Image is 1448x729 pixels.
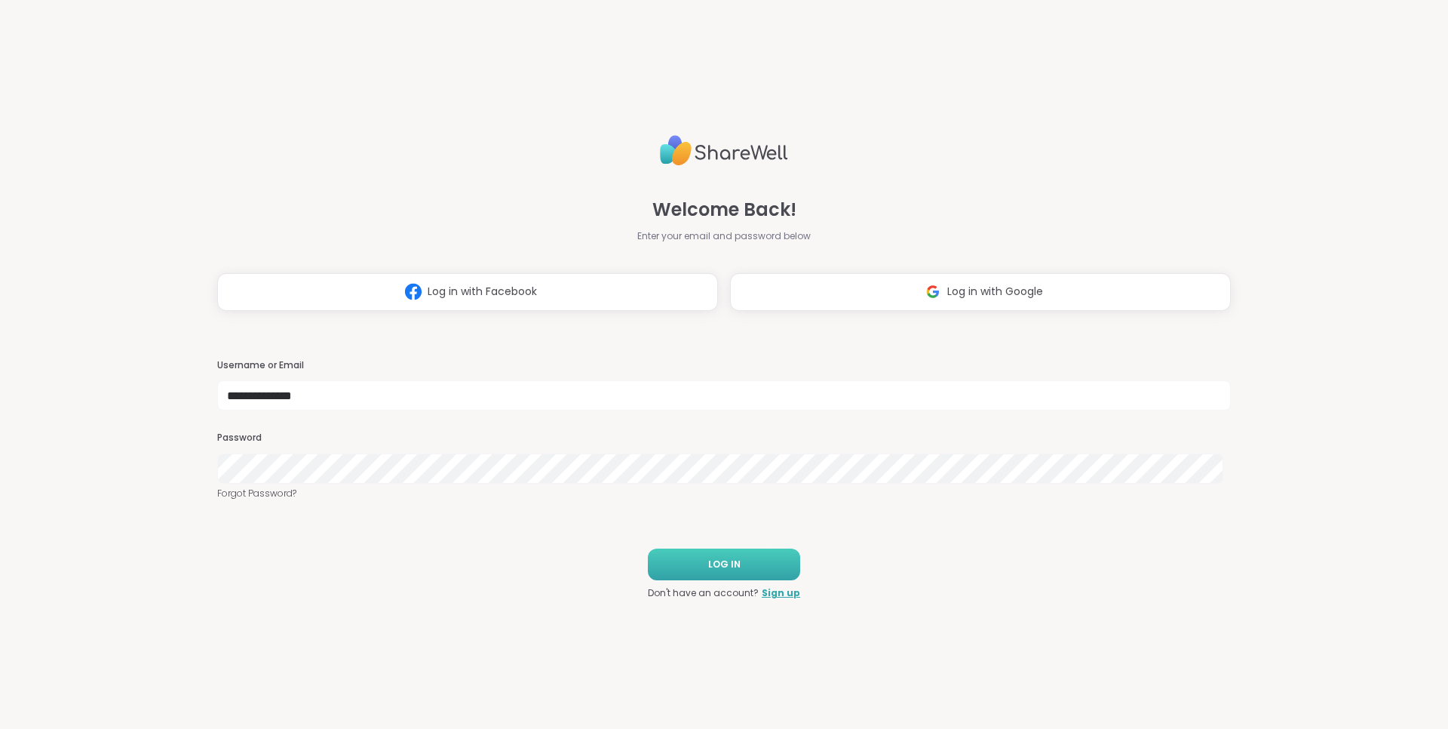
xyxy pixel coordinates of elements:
[648,549,800,580] button: LOG IN
[399,278,428,306] img: ShareWell Logomark
[919,278,947,306] img: ShareWell Logomark
[428,284,537,300] span: Log in with Facebook
[217,432,1231,444] h3: Password
[660,129,788,172] img: ShareWell Logo
[217,359,1231,372] h3: Username or Email
[217,273,718,311] button: Log in with Facebook
[217,487,1231,500] a: Forgot Password?
[730,273,1231,311] button: Log in with Google
[708,558,741,571] span: LOG IN
[652,196,796,223] span: Welcome Back!
[762,586,800,600] a: Sign up
[648,586,759,600] span: Don't have an account?
[637,229,811,243] span: Enter your email and password below
[947,284,1043,300] span: Log in with Google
